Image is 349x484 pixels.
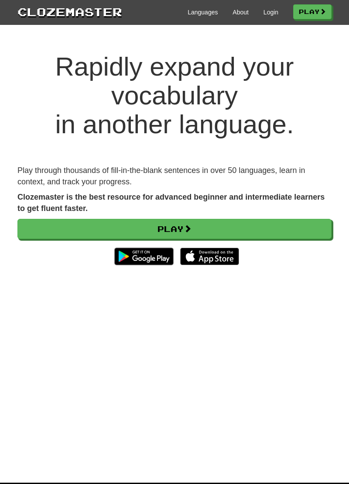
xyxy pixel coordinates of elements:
[263,8,278,17] a: Login
[17,165,332,187] p: Play through thousands of fill-in-the-blank sentences in over 50 languages, learn in context, and...
[17,3,122,20] a: Clozemaster
[110,243,178,270] img: Get it on Google Play
[233,8,249,17] a: About
[17,193,325,213] strong: Clozemaster is the best resource for advanced beginner and intermediate learners to get fluent fa...
[180,248,239,265] img: Download_on_the_App_Store_Badge_US-UK_135x40-25178aeef6eb6b83b96f5f2d004eda3bffbb37122de64afbaef7...
[188,8,218,17] a: Languages
[17,219,332,239] a: Play
[293,4,332,19] a: Play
